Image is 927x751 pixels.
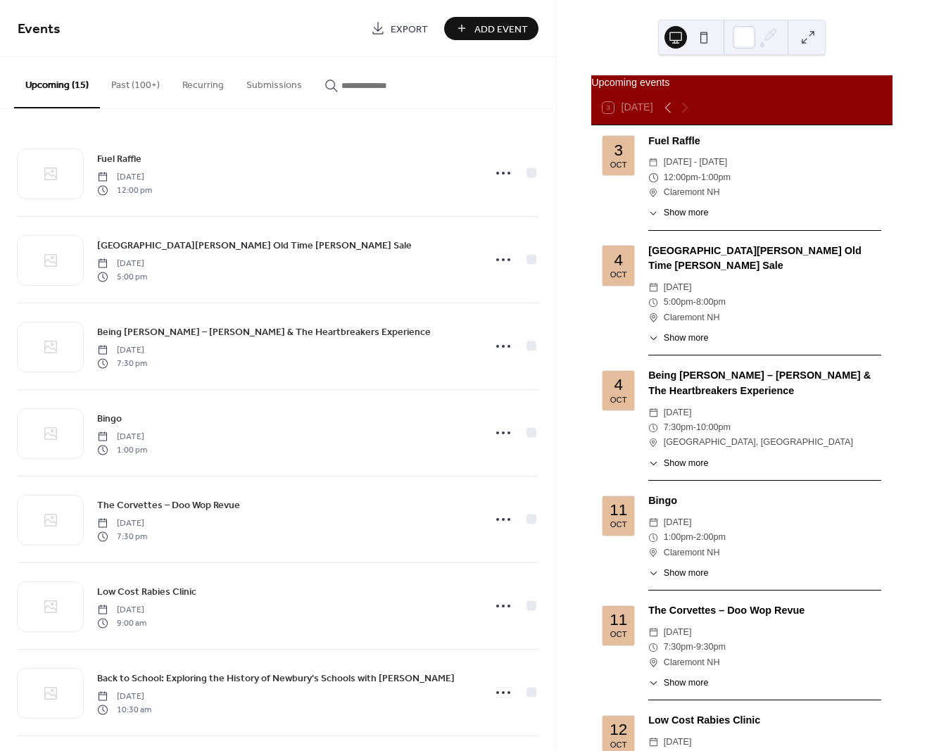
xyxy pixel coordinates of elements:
button: Add Event [444,17,538,40]
div: 12 [610,722,627,738]
span: 5:00 pm [97,270,147,283]
span: Low Cost Rabies Clinic [97,585,196,600]
div: ​ [648,280,658,295]
div: [GEOGRAPHIC_DATA][PERSON_NAME] Old Time [PERSON_NAME] Sale [648,244,881,274]
span: [DATE] - [DATE] [664,155,728,170]
span: [DATE] [97,604,146,617]
div: Being [PERSON_NAME] – [PERSON_NAME] & The Heartbreakers Experience [648,368,881,398]
div: ​ [648,676,658,690]
div: ​ [648,735,658,750]
div: 11 [610,503,627,519]
span: 10:30 am [97,703,151,716]
div: Oct [610,631,627,638]
span: [DATE] [97,171,152,184]
div: 3 [614,143,623,159]
div: Oct [610,396,627,404]
button: Past (100+) [100,57,171,107]
span: Show more [664,457,709,470]
span: [DATE] [97,258,147,270]
a: Low Cost Rabies Clinic [97,583,196,600]
div: ​ [648,625,658,640]
div: ​ [648,515,658,530]
div: ​ [648,405,658,420]
span: [DATE] [97,690,151,703]
div: 4 [614,253,623,269]
button: ​Show more [648,567,708,580]
span: [GEOGRAPHIC_DATA][PERSON_NAME] Old Time [PERSON_NAME] Sale [97,239,412,253]
a: Being [PERSON_NAME] – [PERSON_NAME] & The Heartbreakers Experience [97,324,431,340]
span: 1:00pm [701,170,731,185]
button: ​Show more [648,332,708,345]
span: - [693,295,696,310]
span: Claremont NH [664,545,720,560]
div: 4 [614,377,623,393]
div: ​ [648,170,658,185]
span: [DATE] [664,625,692,640]
div: ​ [648,545,658,560]
span: - [693,640,696,655]
div: ​ [648,420,658,435]
div: ​ [648,155,658,170]
div: ​ [648,206,658,220]
span: 8:00pm [696,295,726,310]
a: Bingo [97,410,122,427]
span: 12:00pm [664,170,698,185]
div: Fuel Raffle [648,134,881,149]
span: [DATE] [97,344,147,357]
span: 7:30 pm [97,357,147,370]
span: 12:00 pm [97,184,152,196]
span: Claremont NH [664,185,720,200]
div: Upcoming events [591,75,893,91]
button: ​Show more [648,676,708,690]
div: Oct [610,271,627,279]
a: The Corvettes – Doo Wop Revue [97,497,240,513]
a: Back to School: Exploring the History of Newbury's Schools with [PERSON_NAME] [97,670,455,686]
span: Events [18,15,61,43]
span: [DATE] [664,280,692,295]
div: ​ [648,310,658,325]
div: Oct [610,741,627,749]
span: 5:00pm [664,295,693,310]
div: Low Cost Rabies Clinic [648,713,881,728]
span: 7:30pm [664,640,693,655]
span: 10:00pm [696,420,731,435]
button: Recurring [171,57,235,107]
div: ​ [648,185,658,200]
span: Back to School: Exploring the History of Newbury's Schools with [PERSON_NAME] [97,671,455,686]
div: ​ [648,332,658,345]
div: ​ [648,530,658,545]
div: The Corvettes – Doo Wop Revue [648,603,881,619]
span: [DATE] [664,735,692,750]
span: Claremont NH [664,310,720,325]
button: ​Show more [648,457,708,470]
span: [DATE] [664,405,692,420]
span: Show more [664,332,709,345]
span: Claremont NH [664,655,720,670]
div: ​ [648,457,658,470]
span: Being [PERSON_NAME] – [PERSON_NAME] & The Heartbreakers Experience [97,325,431,340]
span: Fuel Raffle [97,152,141,167]
span: 1:00 pm [97,443,147,456]
span: 2:00pm [696,530,726,545]
span: 1:00pm [664,530,693,545]
div: Oct [610,161,627,169]
div: ​ [648,640,658,655]
div: Oct [610,521,627,529]
span: Bingo [97,412,122,427]
a: [GEOGRAPHIC_DATA][PERSON_NAME] Old Time [PERSON_NAME] Sale [97,237,412,253]
span: 7:30 pm [97,530,147,543]
span: [DATE] [664,515,692,530]
span: 7:30pm [664,420,693,435]
span: - [693,530,696,545]
div: Bingo [648,493,881,509]
a: Fuel Raffle [97,151,141,167]
span: Show more [664,206,709,220]
span: Show more [664,676,709,690]
a: Export [360,17,439,40]
span: - [693,420,696,435]
span: Show more [664,567,709,580]
div: ​ [648,655,658,670]
div: 11 [610,612,627,629]
span: 9:30pm [696,640,726,655]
